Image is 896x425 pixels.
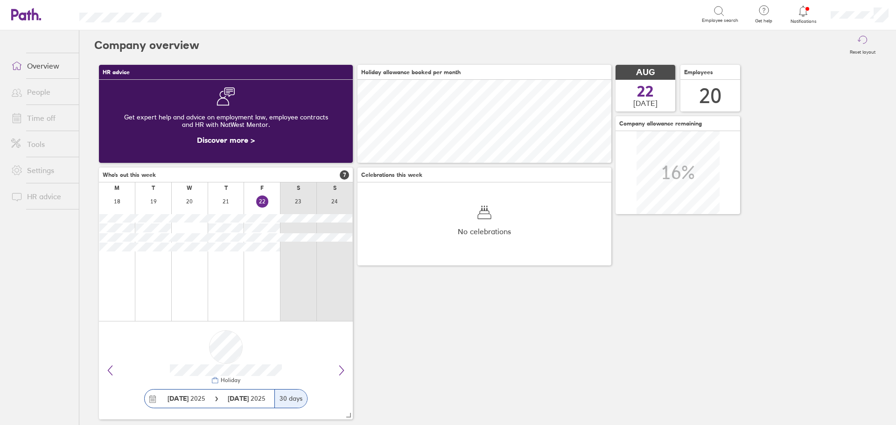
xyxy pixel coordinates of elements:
div: F [260,185,264,191]
h2: Company overview [94,30,199,60]
strong: [DATE] [228,394,251,403]
div: Get expert help and advice on employment law, employee contracts and HR with NatWest Mentor. [106,106,345,136]
span: 2025 [168,395,205,402]
div: Holiday [219,377,240,383]
span: Notifications [788,19,819,24]
label: Reset layout [844,47,881,55]
a: Discover more > [197,135,255,145]
span: 7 [340,170,349,180]
span: AUG [636,68,655,77]
div: 30 days [274,390,307,408]
a: Overview [4,56,79,75]
span: No celebrations [458,227,511,236]
a: Notifications [788,5,819,24]
span: Who's out this week [103,172,156,178]
a: Time off [4,109,79,127]
span: [DATE] [633,99,658,107]
span: Holiday allowance booked per month [361,69,461,76]
span: 22 [637,84,654,99]
a: Settings [4,161,79,180]
div: 20 [699,84,721,108]
div: W [187,185,192,191]
div: Search [187,10,210,18]
a: Tools [4,135,79,153]
span: Get help [749,18,779,24]
button: Reset layout [844,30,881,60]
div: S [333,185,336,191]
div: M [114,185,119,191]
div: T [152,185,155,191]
span: Employees [684,69,713,76]
strong: [DATE] [168,394,189,403]
a: People [4,83,79,101]
span: 2025 [228,395,266,402]
span: Celebrations this week [361,172,422,178]
div: S [297,185,300,191]
a: HR advice [4,187,79,206]
span: Company allowance remaining [619,120,702,127]
div: T [224,185,228,191]
span: Employee search [702,18,738,23]
span: HR advice [103,69,130,76]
